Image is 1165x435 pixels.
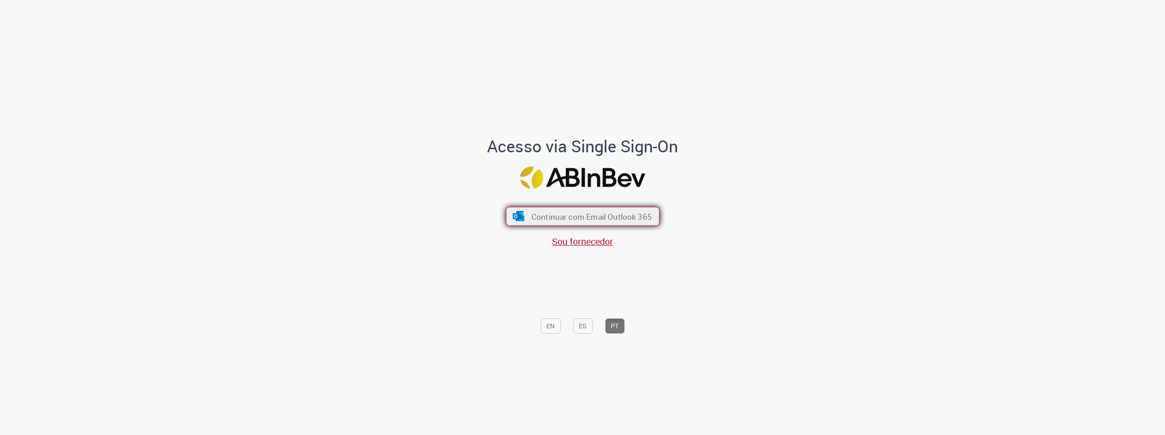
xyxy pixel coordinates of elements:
[541,318,561,334] button: EN
[506,207,660,226] button: ícone Azure/Microsoft 360 Continuar com Email Outlook 365
[531,211,651,222] span: Continuar com Email Outlook 365
[520,166,645,189] img: Logo ABInBev
[605,318,624,334] button: PT
[573,318,593,334] button: ES
[552,235,613,248] a: Sou fornecedor
[512,211,525,221] img: ícone Azure/Microsoft 360
[456,137,709,155] h1: Acesso via Single Sign-On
